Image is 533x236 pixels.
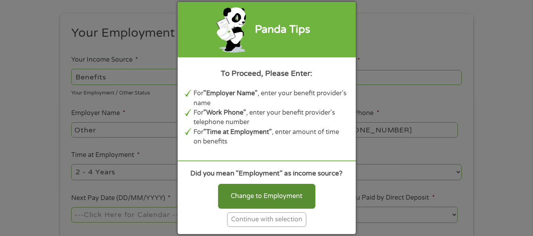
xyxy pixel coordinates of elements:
[193,127,349,147] li: For , enter amount of time on benefits
[185,168,349,179] div: Did you mean "Employment" as income source?
[203,128,272,136] b: "Time at Employment"
[193,108,349,127] li: For , enter your benefit provider's telephone number
[193,89,349,108] li: For , enter your benefit provider's name
[185,68,349,79] div: To Proceed, Please Enter:
[227,212,306,227] div: Continue with selection
[203,109,246,117] b: "Work Phone"
[216,6,248,53] img: green-panda-phone.png
[203,89,258,97] b: "Employer Name"
[218,184,315,208] div: Change to Employment
[255,22,310,38] div: Panda Tips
